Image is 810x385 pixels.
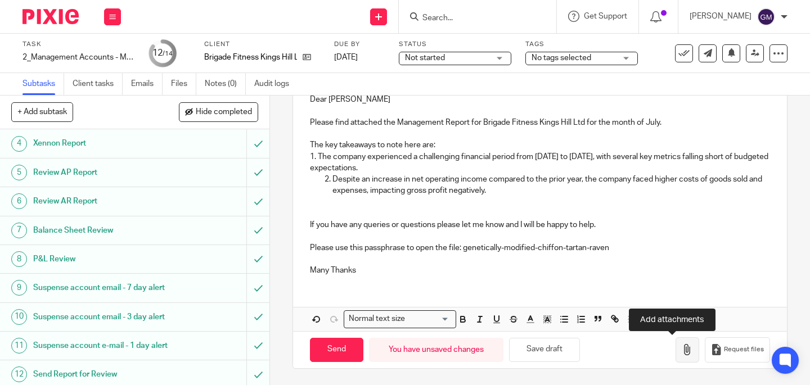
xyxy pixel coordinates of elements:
[310,242,770,253] p: Please use this passphrase to open the file: genetically-modified-chiffon-tartan-raven
[405,54,445,62] span: Not started
[369,338,503,362] div: You have unsaved changes
[254,73,298,95] a: Audit logs
[163,51,173,57] small: /14
[11,366,27,382] div: 12
[310,139,770,151] p: The key takeaways to note here are:
[584,12,627,20] span: Get Support
[690,11,751,22] p: [PERSON_NAME]
[310,219,770,230] p: If you have any queries or questions please let me know and I will be happy to help.
[310,151,770,174] p: 1. The company experienced a challenging financial period from [DATE] to [DATE], with several key...
[11,251,27,267] div: 8
[33,309,168,325] h1: Suspense account email - 3 day alert
[11,193,27,209] div: 6
[724,345,764,354] span: Request files
[346,313,408,325] span: Normal text size
[33,251,168,268] h1: P&L Review
[131,73,163,95] a: Emails
[409,313,449,325] input: Search for option
[22,40,135,49] label: Task
[33,135,168,152] h1: Xennon Report
[152,47,173,60] div: 12
[310,94,770,105] p: Dear [PERSON_NAME]
[11,136,27,152] div: 4
[196,108,252,117] span: Hide completed
[205,73,246,95] a: Notes (0)
[33,337,168,354] h1: Suspense account e-mail - 1 day alert
[204,52,297,63] p: Brigade Fitness Kings Hill Ltd
[22,9,79,24] img: Pixie
[310,265,770,276] p: Many Thanks
[421,13,523,24] input: Search
[757,8,775,26] img: svg%3E
[334,40,385,49] label: Due by
[525,40,638,49] label: Tags
[310,117,770,128] p: Please find attached the Management Report for Brigade Fitness Kings Hill Ltd for the month of July.
[171,73,196,95] a: Files
[33,193,168,210] h1: Review AR Report
[310,338,363,362] input: Send
[22,52,135,63] div: 2_Management Accounts - Monthly - NEW - TWD
[11,280,27,296] div: 9
[532,54,591,62] span: No tags selected
[179,102,258,121] button: Hide completed
[204,40,320,49] label: Client
[33,164,168,181] h1: Review AP Report
[11,223,27,238] div: 7
[11,165,27,180] div: 5
[11,102,73,121] button: + Add subtask
[705,337,770,363] button: Request files
[11,338,27,354] div: 11
[509,338,580,362] button: Save draft
[334,53,358,61] span: [DATE]
[332,174,770,197] p: Despite an increase in net operating income compared to the prior year, the company faced higher ...
[344,310,456,328] div: Search for option
[33,366,168,383] h1: Send Report for Review
[11,309,27,325] div: 10
[399,40,511,49] label: Status
[33,279,168,296] h1: Suspense account email - 7 day alert
[33,222,168,239] h1: Balance Sheet Review
[22,73,64,95] a: Subtasks
[73,73,123,95] a: Client tasks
